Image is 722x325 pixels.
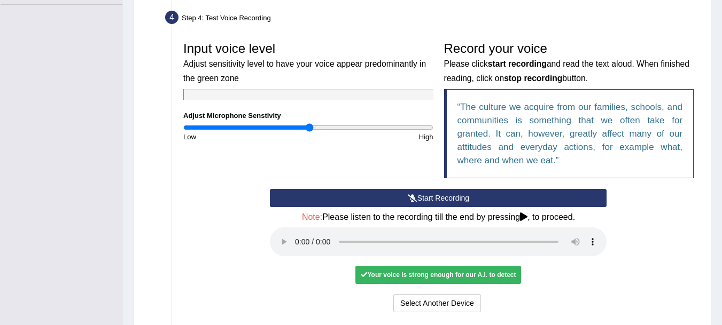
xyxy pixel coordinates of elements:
[444,59,689,82] small: Please click and read the text aloud. When finished reading, click on button.
[183,42,433,84] h3: Input voice level
[504,74,562,83] b: stop recording
[270,212,607,222] h4: Please listen to the recording till the end by pressing , to proceed.
[308,132,439,142] div: High
[302,212,322,221] span: Note:
[444,42,694,84] h3: Record your voice
[457,102,683,165] q: The culture we acquire from our families, schools, and communities is something that we often tak...
[178,132,308,142] div: Low
[393,294,481,312] button: Select Another Device
[488,59,547,68] b: start recording
[183,59,426,82] small: Adjust sensitivity level to have your voice appear predominantly in the green zone
[183,110,281,121] label: Adjust Microphone Senstivity
[355,266,521,284] div: Your voice is strong enough for our A.I. to detect
[270,189,607,207] button: Start Recording
[160,7,706,31] div: Step 4: Test Voice Recording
